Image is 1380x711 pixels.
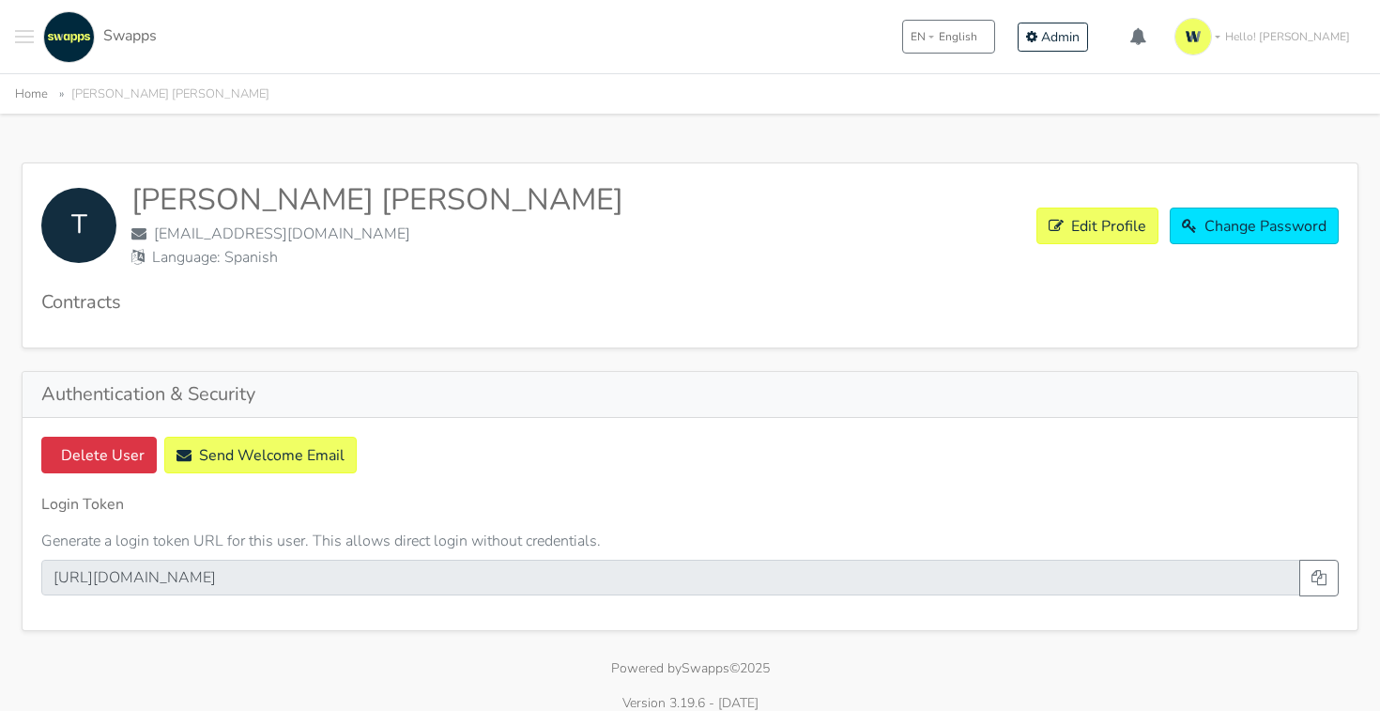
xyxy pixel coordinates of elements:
p: [EMAIL_ADDRESS][DOMAIN_NAME] [131,222,1036,245]
a: Admin [1018,23,1088,52]
span: Admin [1041,28,1080,46]
button: Send Welcome Email [164,437,357,473]
span: English [939,28,977,45]
h6: Login Token [41,496,1339,514]
a: Hello! [PERSON_NAME] [1167,10,1365,63]
span: Swapps [103,25,157,46]
p: Language: Spanish [131,245,1036,269]
button: Toggle navigation menu [15,11,34,63]
li: [PERSON_NAME] [PERSON_NAME] [52,84,269,105]
a: Swapps [682,659,729,677]
a: Change Password [1170,208,1339,244]
a: Delete User [41,437,157,473]
img: swapps-linkedin-v2.jpg [43,11,95,63]
h5: Contracts [41,291,676,314]
a: Swapps [38,11,157,63]
a: Home [15,85,48,102]
img: isotipo-3-3e143c57.png [1174,18,1212,55]
a: Edit Profile [1036,208,1158,244]
button: ENEnglish [902,20,995,54]
input: Login token URL [41,560,1300,595]
span: T [71,209,87,241]
h2: [PERSON_NAME] [PERSON_NAME] [131,182,1036,218]
span: Hello! [PERSON_NAME] [1225,28,1350,45]
h5: Authentication & Security [41,383,1339,406]
p: Generate a login token URL for this user. This allows direct login without credentials. [41,530,1339,552]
